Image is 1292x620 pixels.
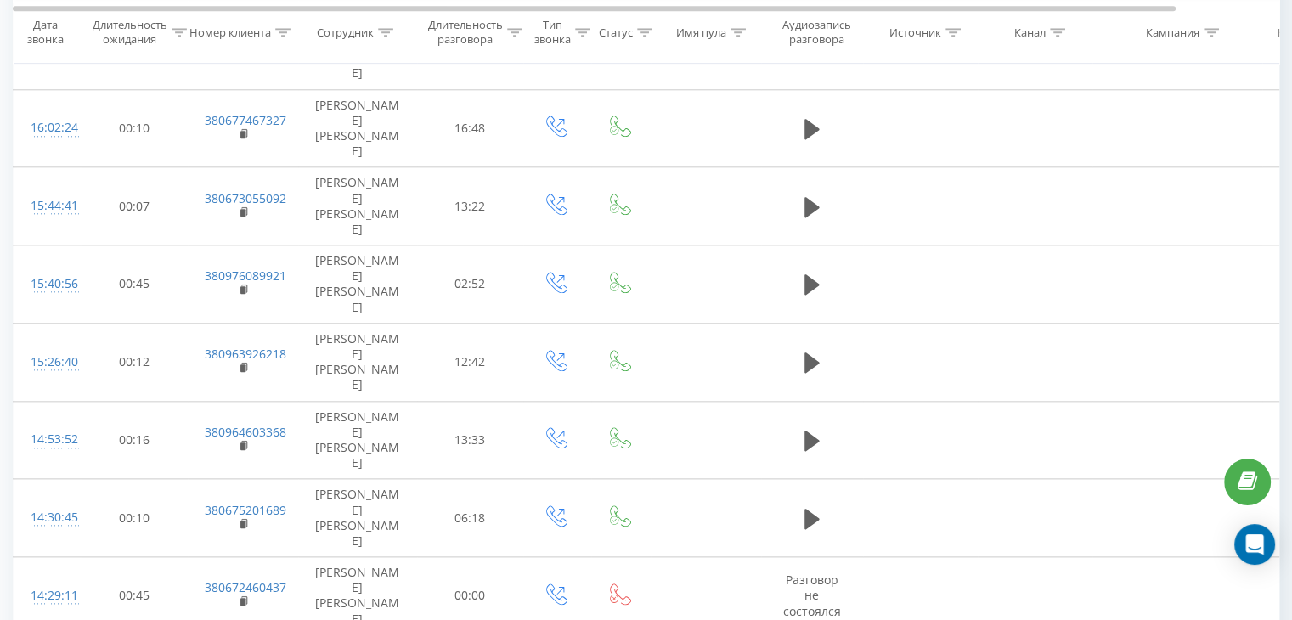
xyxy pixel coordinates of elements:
[599,25,633,39] div: Статус
[205,502,286,518] a: 380675201689
[298,401,417,479] td: [PERSON_NAME] [PERSON_NAME]
[31,423,65,456] div: 14:53:52
[534,18,571,47] div: Тип звонка
[14,18,76,47] div: Дата звонка
[783,572,841,618] span: Разговор не состоялся
[93,18,167,47] div: Длительность ожидания
[82,245,188,324] td: 00:45
[205,190,286,206] a: 380673055092
[31,501,65,534] div: 14:30:45
[82,479,188,557] td: 00:10
[317,25,374,39] div: Сотрудник
[1234,524,1275,565] div: Open Intercom Messenger
[298,323,417,401] td: [PERSON_NAME] [PERSON_NAME]
[417,89,523,167] td: 16:48
[1014,25,1046,39] div: Канал
[417,167,523,245] td: 13:22
[428,18,503,47] div: Длительность разговора
[205,424,286,440] a: 380964603368
[31,579,65,612] div: 14:29:11
[1146,25,1199,39] div: Кампания
[82,167,188,245] td: 00:07
[82,89,188,167] td: 00:10
[298,89,417,167] td: [PERSON_NAME] [PERSON_NAME]
[298,479,417,557] td: [PERSON_NAME] [PERSON_NAME]
[82,401,188,479] td: 00:16
[298,245,417,324] td: [PERSON_NAME] [PERSON_NAME]
[31,111,65,144] div: 16:02:24
[417,323,523,401] td: 12:42
[205,268,286,284] a: 380976089921
[298,167,417,245] td: [PERSON_NAME] [PERSON_NAME]
[205,579,286,595] a: 380672460437
[31,346,65,379] div: 15:26:40
[417,479,523,557] td: 06:18
[205,112,286,128] a: 380677467327
[417,401,523,479] td: 13:33
[676,25,726,39] div: Имя пула
[31,268,65,301] div: 15:40:56
[205,346,286,362] a: 380963926218
[189,25,271,39] div: Номер клиента
[417,245,523,324] td: 02:52
[889,25,941,39] div: Источник
[776,18,858,47] div: Аудиозапись разговора
[82,323,188,401] td: 00:12
[31,189,65,223] div: 15:44:41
